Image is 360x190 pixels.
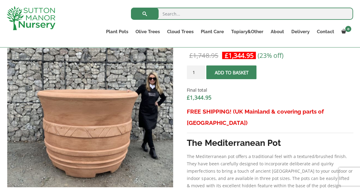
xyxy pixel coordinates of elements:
span: £ [225,51,228,60]
button: Add to basket [206,65,256,79]
h3: FREE SHIPPING! (UK Mainland & covering parts of [GEOGRAPHIC_DATA]) [187,106,353,128]
bdi: 1,344.95 [225,51,253,60]
img: logo [7,6,55,30]
a: Plant Pots [102,27,132,36]
a: Contact [313,27,338,36]
span: (23% off) [257,51,283,60]
span: £ [189,51,193,60]
a: Olive Trees [132,27,163,36]
a: Topiary&Other [227,27,267,36]
dt: Final total [187,86,353,94]
a: Plant Care [197,27,227,36]
strong: The Mediterranean Pot [187,138,281,148]
a: About [267,27,287,36]
a: Delivery [287,27,313,36]
span: £ [187,94,190,101]
input: Product quantity [187,65,205,79]
span: 0 [345,26,351,32]
a: 0 [338,27,353,36]
bdi: 1,748.95 [189,51,218,60]
bdi: 1,344.95 [187,94,211,101]
a: Cloud Trees [163,27,197,36]
input: Search... [131,8,353,20]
